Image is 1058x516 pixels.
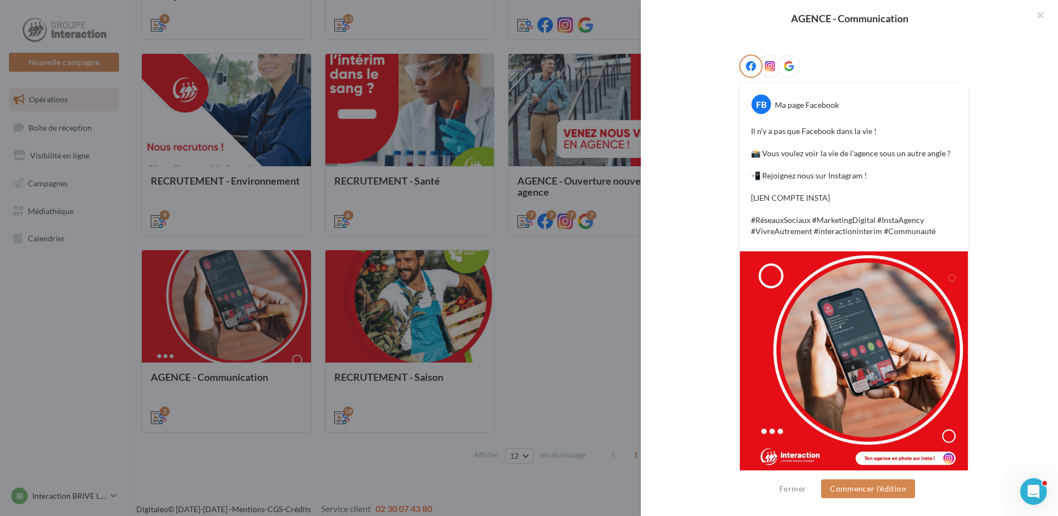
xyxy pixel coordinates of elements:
[821,479,915,498] button: Commencer l'édition
[752,95,771,114] div: FB
[775,482,810,495] button: Fermer
[659,13,1040,23] div: AGENCE - Communication
[775,100,839,111] div: Ma page Facebook
[751,126,957,237] p: Il n'y a pas que Facebook dans la vie ! 📸 Vous voulez voir la vie de l'agence sous un autre angle...
[1020,478,1047,505] iframe: Intercom live chat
